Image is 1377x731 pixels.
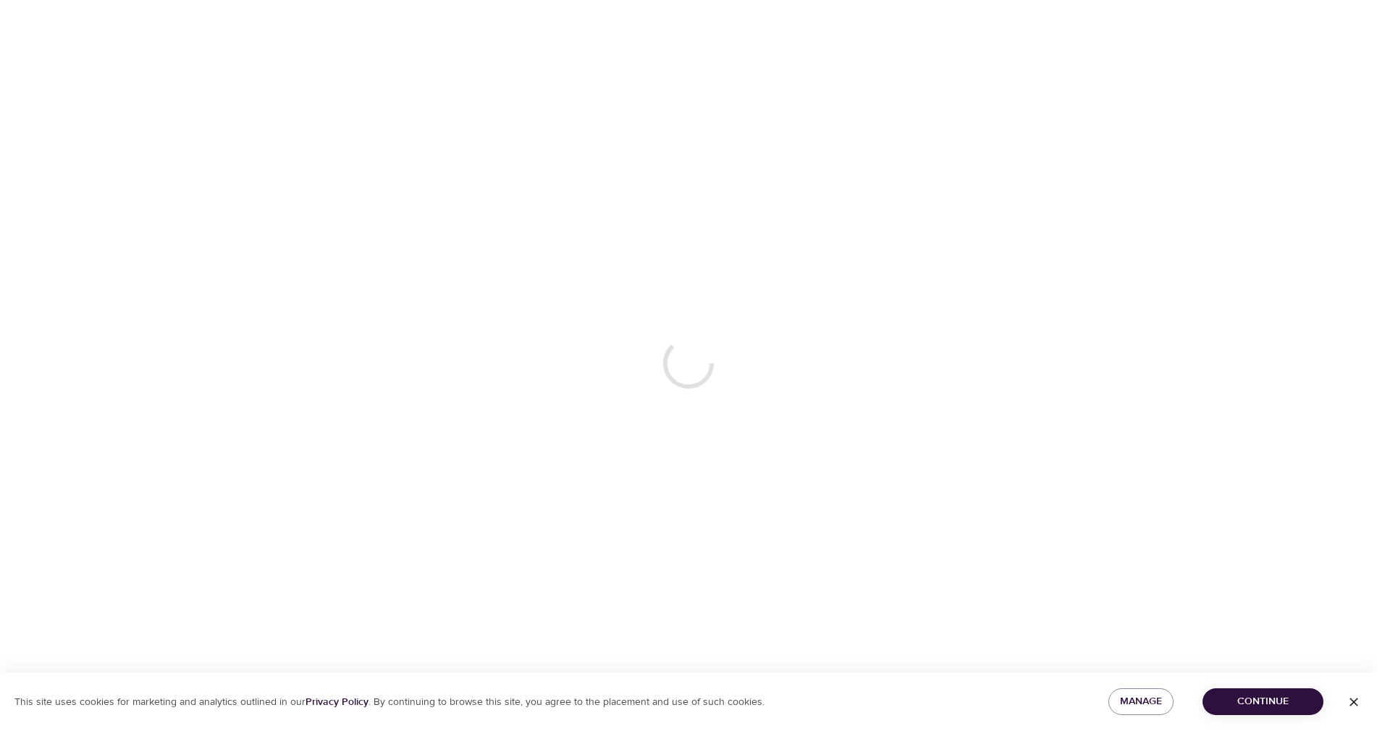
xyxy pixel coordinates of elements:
[306,696,369,709] a: Privacy Policy
[1214,693,1312,711] span: Continue
[1203,688,1323,715] button: Continue
[1108,688,1174,715] button: Manage
[1120,693,1162,711] span: Manage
